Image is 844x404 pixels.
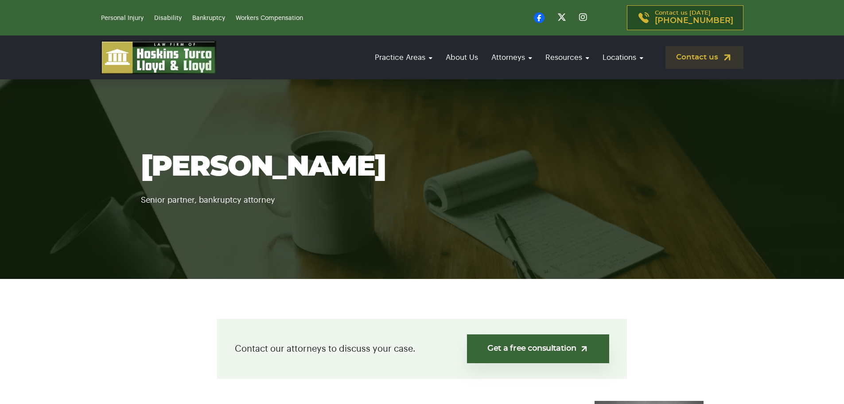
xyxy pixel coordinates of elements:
[370,45,437,70] a: Practice Areas
[441,45,482,70] a: About Us
[665,46,743,69] a: Contact us
[541,45,594,70] a: Resources
[141,152,704,183] h1: [PERSON_NAME]
[192,15,225,21] a: Bankruptcy
[154,15,182,21] a: Disability
[217,319,627,379] div: Contact our attorneys to discuss your case.
[580,344,589,353] img: arrow-up-right-light.svg
[627,5,743,30] a: Contact us [DATE][PHONE_NUMBER]
[655,10,733,25] p: Contact us [DATE]
[655,16,733,25] span: [PHONE_NUMBER]
[101,15,144,21] a: Personal Injury
[467,334,609,363] a: Get a free consultation
[141,183,704,207] p: Senior partner, bankruptcy attorney
[487,45,537,70] a: Attorneys
[101,41,216,74] img: logo
[598,45,648,70] a: Locations
[236,15,303,21] a: Workers Compensation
